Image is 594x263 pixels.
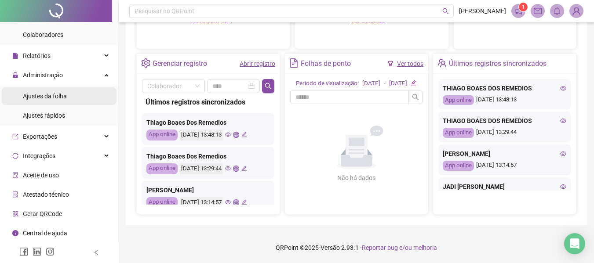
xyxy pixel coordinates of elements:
div: [DATE] [362,79,380,88]
span: eye [560,118,566,124]
span: search [442,8,449,14]
span: [PERSON_NAME] [459,6,506,16]
span: Reportar bug e/ou melhoria [362,244,437,251]
span: Integrações [23,152,55,159]
a: Ver todos [397,60,423,67]
div: App online [443,128,474,138]
div: THIAGO BOAES DOS REMEDIOS [443,83,566,93]
span: team [437,58,447,68]
span: Ajustes rápidos [23,112,65,119]
span: Aceite de uso [23,172,59,179]
span: file-text [289,58,299,68]
span: bell [553,7,561,15]
span: Ver detalhes [351,17,385,24]
div: Não há dados [316,173,397,183]
span: export [12,133,18,139]
div: [DATE] 13:29:44 [443,128,566,138]
span: Administração [23,72,63,79]
div: [DATE] 13:14:57 [180,197,223,208]
span: eye [560,85,566,91]
div: Gerenciar registro [153,56,207,71]
div: Thiago Boaes Dos Remedios [146,151,270,161]
span: search [265,83,272,90]
div: App online [146,197,178,208]
span: edit [241,166,247,171]
div: Open Intercom Messenger [564,233,585,254]
img: 93083 [570,4,583,18]
span: global [233,199,239,205]
span: Ajustes da folha [23,93,67,100]
div: [DATE] 13:48:13 [180,130,223,141]
div: JADI [PERSON_NAME] [443,182,566,191]
span: eye [225,199,231,205]
div: [PERSON_NAME] [443,149,566,159]
span: Gerar QRCode [23,210,62,217]
span: info-circle [12,230,18,236]
span: Exportações [23,133,57,140]
span: Atestado técnico [23,191,69,198]
span: eye [560,151,566,157]
span: notification [514,7,522,15]
div: - [384,79,386,88]
span: mail [534,7,542,15]
span: filter [387,61,394,67]
div: App online [443,161,474,171]
span: qrcode [12,210,18,216]
span: Versão [321,244,340,251]
span: setting [141,58,150,68]
span: solution [12,191,18,197]
div: Período de visualização: [296,79,359,88]
span: edit [241,199,247,205]
div: [DATE] 13:48:13 [443,95,566,105]
a: Ver detalhes down [351,17,392,24]
div: [PERSON_NAME] [146,185,270,195]
sup: 1 [519,3,528,11]
span: eye [225,166,231,171]
div: Últimos registros sincronizados [449,56,547,71]
div: Thiago Boaes Dos Remedios [146,118,270,127]
span: Colaboradores [23,31,63,38]
span: lock [12,72,18,78]
div: App online [146,130,178,141]
span: 1 [522,4,525,10]
div: App online [146,163,178,174]
span: global [233,132,239,137]
span: edit [411,80,416,86]
span: edit [241,132,247,137]
span: Central de ajuda [23,230,67,237]
span: file [12,52,18,58]
span: eye [225,132,231,137]
span: audit [12,172,18,178]
span: Novo convite [191,17,235,24]
footer: QRPoint © 2025 - 2.93.1 - [119,232,594,263]
span: eye [560,184,566,190]
div: [DATE] 13:14:57 [443,161,566,171]
span: search [412,94,419,101]
a: Abrir registro [240,60,275,67]
span: left [93,249,99,256]
div: Últimos registros sincronizados [146,97,271,108]
span: linkedin [33,247,41,256]
div: Folhas de ponto [301,56,351,71]
span: Relatórios [23,52,51,59]
span: facebook [19,247,28,256]
div: [DATE] 13:29:44 [180,163,223,174]
span: sync [12,152,18,159]
div: [DATE] [389,79,407,88]
div: App online [443,95,474,105]
span: instagram [46,247,55,256]
span: global [233,166,239,171]
div: THIAGO BOAES DOS REMEDIOS [443,116,566,126]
